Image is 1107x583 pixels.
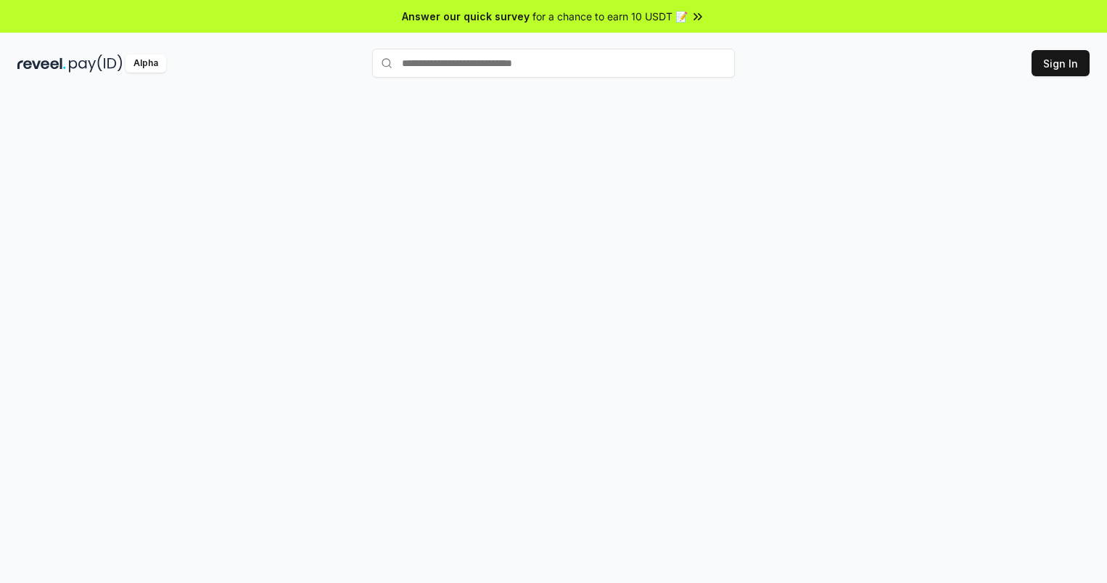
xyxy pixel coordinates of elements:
span: for a chance to earn 10 USDT 📝 [532,9,688,24]
div: Alpha [125,54,166,73]
span: Answer our quick survey [402,9,530,24]
img: reveel_dark [17,54,66,73]
button: Sign In [1032,50,1090,76]
img: pay_id [69,54,123,73]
